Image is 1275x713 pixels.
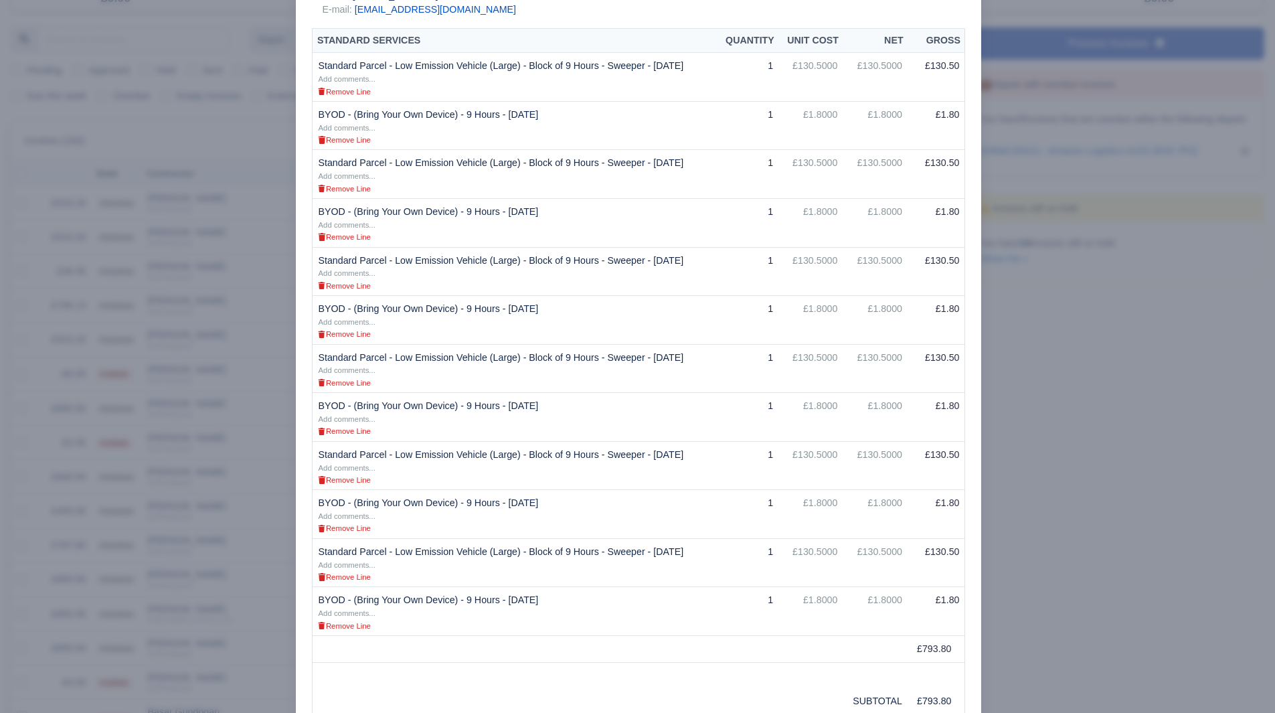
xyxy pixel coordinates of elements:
small: Add comments... [318,609,375,617]
td: £1.8000 [843,199,908,248]
td: 1 [717,247,778,296]
a: Remove Line [318,280,370,291]
td: £1.8000 [778,490,843,539]
td: 1 [717,490,778,539]
a: Add comments... [318,462,375,473]
td: £1.8000 [778,393,843,442]
small: Add comments... [318,464,375,472]
td: £1.80 [908,199,965,248]
td: £130.5000 [843,150,908,199]
th: Unit Cost [778,28,843,53]
small: Add comments... [318,366,375,374]
small: Remove Line [318,573,370,581]
td: £1.8000 [778,101,843,150]
td: £130.50 [908,53,965,102]
td: BYOD - (Bring Your Own Device) - 9 Hours - [DATE] [313,199,717,248]
a: [EMAIL_ADDRESS][DOMAIN_NAME] [355,4,516,15]
small: Remove Line [318,282,370,290]
td: £130.50 [908,344,965,393]
small: Remove Line [318,476,370,484]
th: Net [843,28,908,53]
td: £130.50 [908,538,965,587]
small: Add comments... [318,561,375,569]
td: 1 [717,393,778,442]
td: £1.80 [908,101,965,150]
td: Standard Parcel - Low Emission Vehicle (Large) - Block of 9 Hours - Sweeper - [DATE] [313,344,717,393]
a: Add comments... [318,219,375,230]
small: Add comments... [318,221,375,229]
small: Add comments... [318,172,375,180]
td: £1.8000 [843,296,908,345]
a: Add comments... [318,316,375,327]
td: £1.80 [908,490,965,539]
small: Remove Line [318,233,370,241]
td: £130.50 [908,150,965,199]
small: Remove Line [318,185,370,193]
td: 1 [717,199,778,248]
td: £130.5000 [778,441,843,490]
small: Remove Line [318,379,370,387]
small: Add comments... [318,512,375,520]
small: Remove Line [318,427,370,435]
small: Remove Line [318,622,370,630]
small: Remove Line [318,330,370,338]
td: £1.8000 [843,393,908,442]
div: Chat Widget [1034,558,1275,713]
small: Remove Line [318,524,370,532]
td: £1.8000 [778,296,843,345]
td: £130.50 [908,247,965,296]
th: Gross [908,28,965,53]
a: Add comments... [318,559,375,570]
td: BYOD - (Bring Your Own Device) - 9 Hours - [DATE] [313,393,717,442]
td: BYOD - (Bring Your Own Device) - 9 Hours - [DATE] [313,101,717,150]
td: Standard Parcel - Low Emission Vehicle (Large) - Block of 9 Hours - Sweeper - [DATE] [313,150,717,199]
a: Remove Line [318,183,370,193]
a: Add comments... [318,267,375,278]
small: Remove Line [318,136,370,144]
td: Standard Parcel - Low Emission Vehicle (Large) - Block of 9 Hours - Sweeper - [DATE] [313,247,717,296]
td: £793.80 [908,635,965,662]
td: £1.80 [908,587,965,636]
td: BYOD - (Bring Your Own Device) - 9 Hours - [DATE] [313,587,717,636]
td: BYOD - (Bring Your Own Device) - 9 Hours - [DATE] [313,296,717,345]
td: £130.5000 [778,247,843,296]
td: £130.5000 [778,344,843,393]
a: Remove Line [318,134,370,145]
a: Remove Line [318,522,370,533]
a: Remove Line [318,231,370,242]
a: Add comments... [318,510,375,521]
td: £1.8000 [843,101,908,150]
td: £130.5000 [843,53,908,102]
td: Standard Parcel - Low Emission Vehicle (Large) - Block of 9 Hours - Sweeper - [DATE] [313,538,717,587]
td: 1 [717,53,778,102]
a: Add comments... [318,122,375,133]
small: Add comments... [318,415,375,423]
td: 1 [717,150,778,199]
td: £130.5000 [778,53,843,102]
td: £1.8000 [843,587,908,636]
td: £1.8000 [778,587,843,636]
a: Remove Line [318,328,370,339]
td: £130.5000 [843,247,908,296]
small: Add comments... [318,124,375,132]
a: Add comments... [318,73,375,84]
td: 1 [717,296,778,345]
td: 1 [717,441,778,490]
small: Add comments... [318,318,375,326]
td: Standard Parcel - Low Emission Vehicle (Large) - Block of 9 Hours - Sweeper - [DATE] [313,53,717,102]
small: Add comments... [318,269,375,277]
td: £130.50 [908,441,965,490]
a: Add comments... [318,364,375,375]
td: £1.8000 [843,490,908,539]
small: Add comments... [318,75,375,83]
small: Remove Line [318,88,370,96]
td: £130.5000 [778,538,843,587]
a: Add comments... [318,413,375,424]
td: £130.5000 [843,344,908,393]
a: Remove Line [318,86,370,96]
a: Remove Line [318,571,370,582]
th: Quantity [717,28,778,53]
a: Add comments... [318,607,375,618]
td: 1 [717,538,778,587]
a: Remove Line [318,620,370,631]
